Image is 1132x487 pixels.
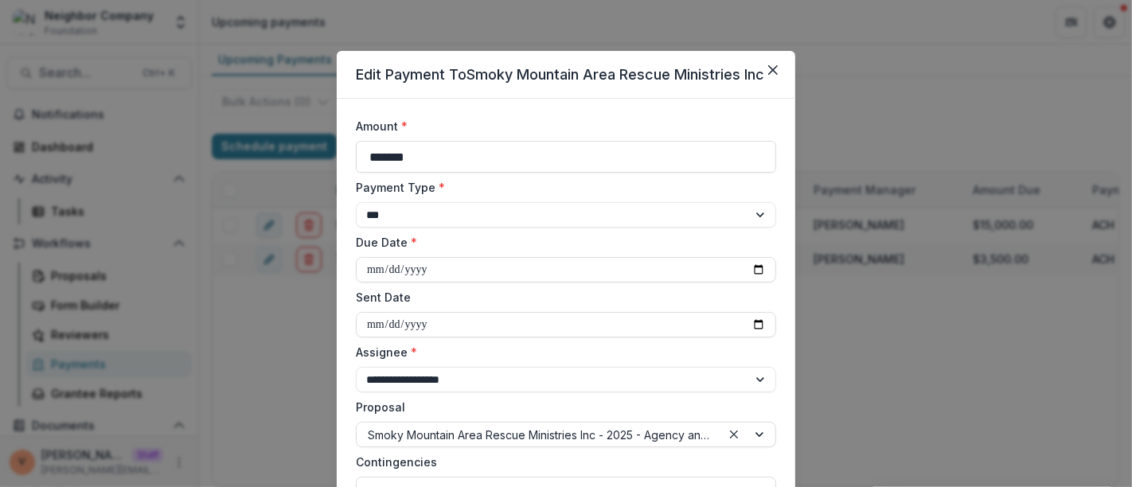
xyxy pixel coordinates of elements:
[337,51,795,99] header: Edit Payment To Smoky Mountain Area Rescue Ministries Inc
[724,425,744,444] div: Clear selected options
[760,57,786,83] button: Close
[356,118,767,134] label: Amount
[356,179,767,196] label: Payment Type
[356,289,767,306] label: Sent Date
[356,344,767,360] label: Assignee
[356,234,767,251] label: Due Date
[356,454,767,470] label: Contingencies
[356,399,767,415] label: Proposal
